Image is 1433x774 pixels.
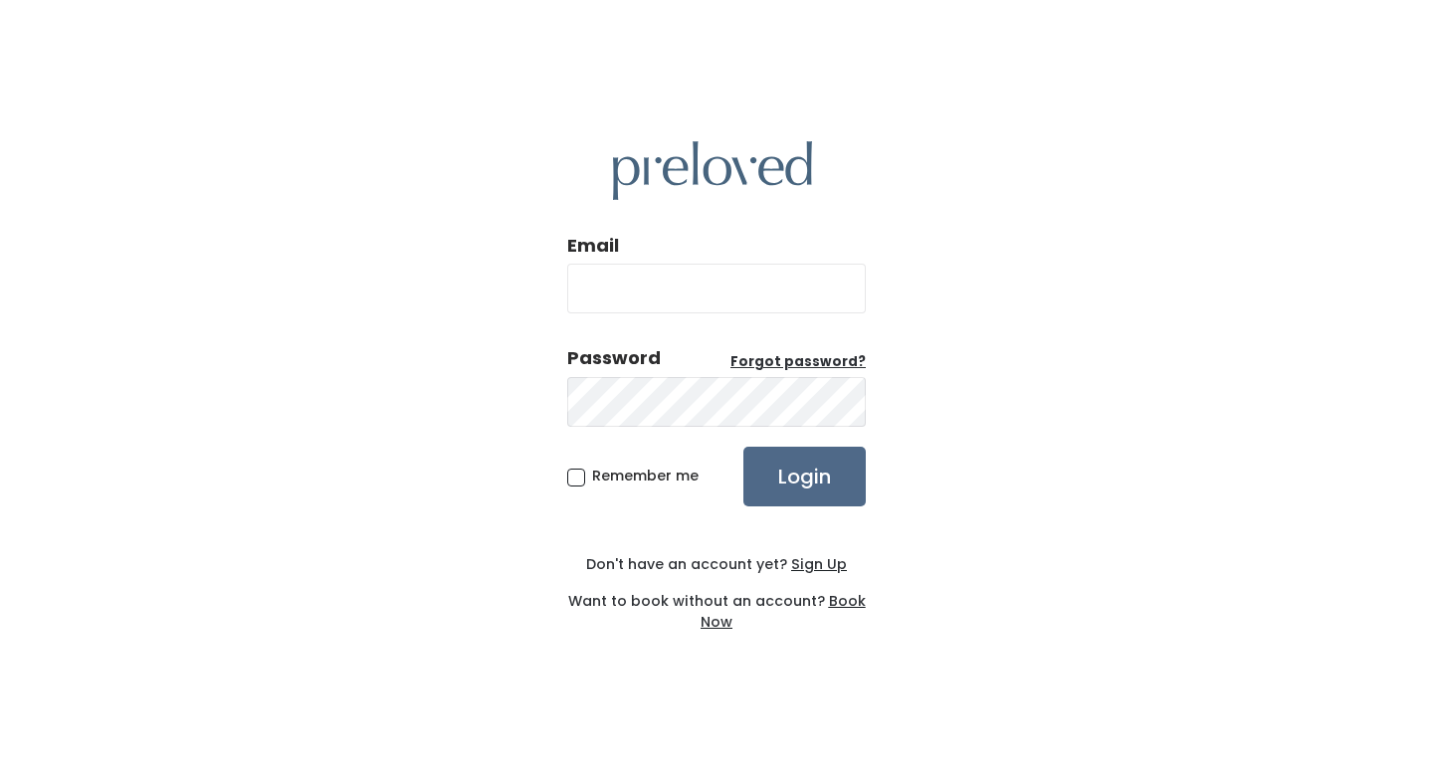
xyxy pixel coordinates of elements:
[567,575,866,633] div: Want to book without an account?
[567,554,866,575] div: Don't have an account yet?
[730,352,866,372] a: Forgot password?
[701,591,866,632] a: Book Now
[613,141,812,200] img: preloved logo
[730,352,866,371] u: Forgot password?
[743,447,866,506] input: Login
[567,345,661,371] div: Password
[567,233,619,259] label: Email
[592,466,699,485] span: Remember me
[787,554,847,574] a: Sign Up
[791,554,847,574] u: Sign Up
